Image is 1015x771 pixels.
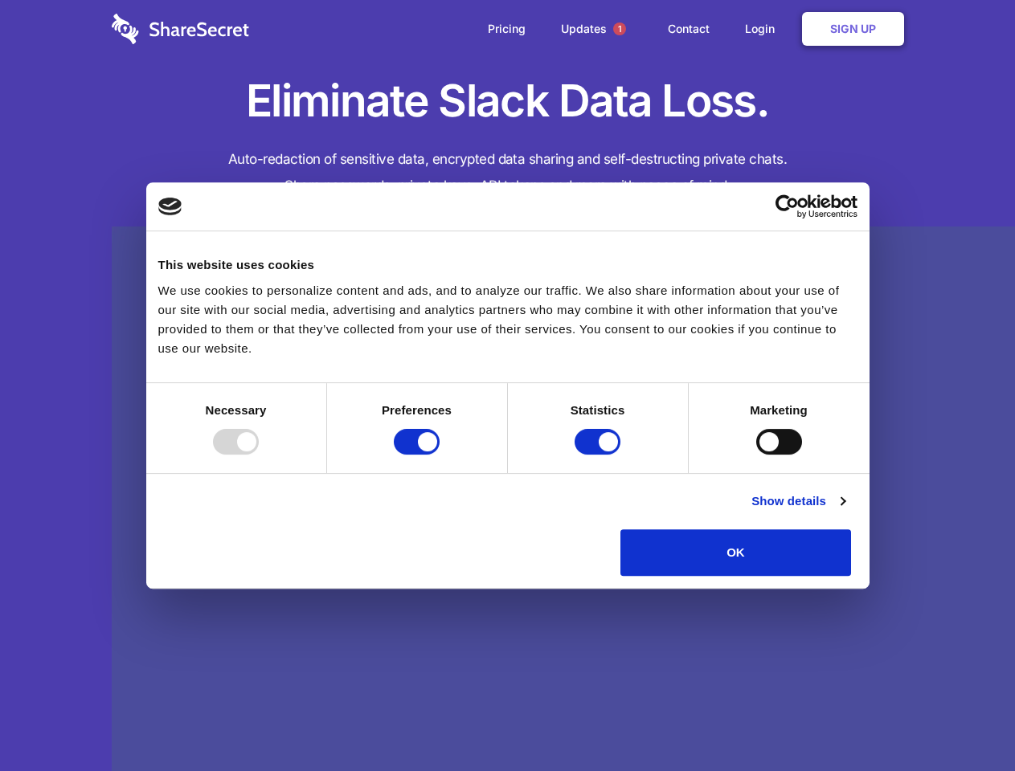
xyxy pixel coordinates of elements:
[750,403,808,417] strong: Marketing
[158,281,857,358] div: We use cookies to personalize content and ads, and to analyze our traffic. We also share informat...
[158,255,857,275] div: This website uses cookies
[802,12,904,46] a: Sign Up
[729,4,799,54] a: Login
[112,14,249,44] img: logo-wordmark-white-trans-d4663122ce5f474addd5e946df7df03e33cb6a1c49d2221995e7729f52c070b2.svg
[158,198,182,215] img: logo
[652,4,726,54] a: Contact
[571,403,625,417] strong: Statistics
[620,529,851,576] button: OK
[613,22,626,35] span: 1
[112,146,904,199] h4: Auto-redaction of sensitive data, encrypted data sharing and self-destructing private chats. Shar...
[206,403,267,417] strong: Necessary
[112,72,904,130] h1: Eliminate Slack Data Loss.
[472,4,542,54] a: Pricing
[751,492,845,511] a: Show details
[382,403,452,417] strong: Preferences
[717,194,857,218] a: Usercentrics Cookiebot - opens in a new window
